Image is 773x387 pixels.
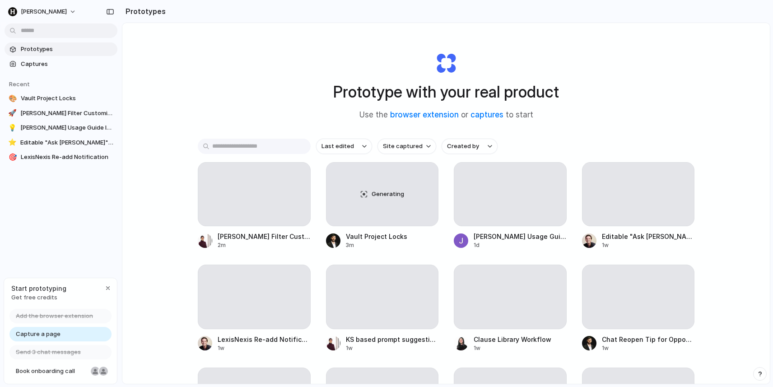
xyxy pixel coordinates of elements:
a: Editable "Ask [PERSON_NAME]" Box for Criminal Case Law1w [582,162,695,249]
a: ⭐Editable "Ask [PERSON_NAME]" Box for Criminal Case Law [5,136,117,149]
a: [PERSON_NAME] Usage Guide Integration1d [454,162,567,249]
span: Send 3 chat messages [16,348,81,357]
button: Last edited [316,139,372,154]
span: Capture a page [16,330,61,339]
div: 1d [474,241,567,249]
span: Prototypes [21,45,114,54]
span: Created by [447,142,479,151]
button: Created by [442,139,498,154]
a: 💡[PERSON_NAME] Usage Guide Integration [5,121,117,135]
button: Site captured [377,139,436,154]
div: 1w [218,344,311,352]
div: 🎨 [8,94,17,103]
button: [PERSON_NAME] [5,5,81,19]
span: Vault Project Locks [21,94,114,103]
span: Chat Reopen Tip for Opposition Document [602,335,695,344]
div: 1w [602,241,695,249]
span: Use the or to start [359,109,533,121]
div: Nicole Kubica [90,366,101,377]
span: Book onboarding call [16,367,87,376]
span: Start prototyping [11,284,66,293]
a: 🎯LexisNexis Re-add Notification [5,150,117,164]
a: Clause Library Workflow1w [454,265,567,352]
a: GeneratingVault Project Locks3m [326,162,439,249]
div: 1w [474,344,567,352]
span: [PERSON_NAME] Filter Customization [20,109,114,118]
h2: Prototypes [122,6,166,17]
div: 🎯 [8,153,17,162]
span: Recent [9,80,30,88]
span: Vault Project Locks [346,232,439,241]
a: Prototypes [5,42,117,56]
span: Get free credits [11,293,66,302]
a: [PERSON_NAME] Filter Customization2m [198,162,311,249]
div: 3m [346,241,439,249]
a: 🚀[PERSON_NAME] Filter Customization [5,107,117,120]
a: 🎨Vault Project Locks [5,92,117,105]
span: Generating [372,190,404,199]
a: captures [470,110,503,119]
span: [PERSON_NAME] [21,7,67,16]
div: 💡 [8,123,17,132]
div: 2m [218,241,311,249]
span: Editable "Ask [PERSON_NAME]" Box for Criminal Case Law [20,138,114,147]
span: [PERSON_NAME] Usage Guide Integration [20,123,114,132]
a: browser extension [390,110,459,119]
a: Book onboarding call [9,364,112,378]
a: KS based prompt suggestions1w [326,265,439,352]
span: [PERSON_NAME] Usage Guide Integration [474,232,567,241]
div: 1w [602,344,695,352]
span: Editable "Ask [PERSON_NAME]" Box for Criminal Case Law [602,232,695,241]
span: LexisNexis Re-add Notification [21,153,114,162]
a: Chat Reopen Tip for Opposition Document1w [582,265,695,352]
a: Captures [5,57,117,71]
span: KS based prompt suggestions [346,335,439,344]
span: Last edited [321,142,354,151]
div: ⭐ [8,138,17,147]
span: Clause Library Workflow [474,335,567,344]
span: [PERSON_NAME] Filter Customization [218,232,311,241]
div: 1w [346,344,439,352]
h1: Prototype with your real product [333,80,559,104]
a: LexisNexis Re-add Notification1w [198,265,311,352]
div: 🚀 [8,109,17,118]
span: Add the browser extension [16,312,93,321]
span: LexisNexis Re-add Notification [218,335,311,344]
span: Captures [21,60,114,69]
span: Site captured [383,142,423,151]
div: Christian Iacullo [98,366,109,377]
